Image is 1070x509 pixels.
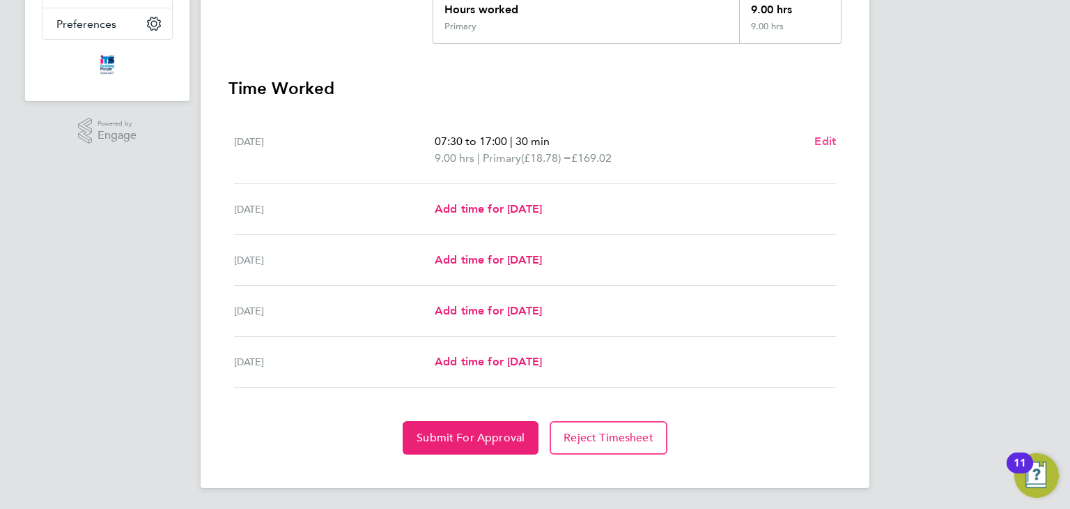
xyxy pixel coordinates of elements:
a: Add time for [DATE] [435,252,542,268]
span: Add time for [DATE] [435,253,542,266]
button: Preferences [42,8,172,39]
a: Go to home page [42,54,173,76]
span: Add time for [DATE] [435,202,542,215]
div: [DATE] [234,201,435,218]
a: Edit [814,133,836,150]
button: Submit For Approval [403,421,538,455]
div: [DATE] [234,252,435,268]
span: Submit For Approval [417,431,525,445]
button: Reject Timesheet [550,421,667,455]
a: Add time for [DATE] [435,303,542,319]
div: 11 [1014,463,1026,481]
span: 30 min [515,135,550,148]
span: Preferences [56,17,116,31]
button: Open Resource Center, 11 new notifications [1014,453,1059,498]
span: | [510,135,513,148]
span: Engage [98,130,137,142]
span: (£18.78) = [521,151,571,165]
a: Add time for [DATE] [435,201,542,218]
a: Powered byEngage [78,118,137,144]
span: £169.02 [571,151,612,165]
span: Powered by [98,118,137,130]
span: Reject Timesheet [564,431,653,445]
h3: Time Worked [228,77,842,100]
a: Add time for [DATE] [435,354,542,370]
div: [DATE] [234,133,435,167]
span: Add time for [DATE] [435,304,542,317]
div: 9.00 hrs [739,21,841,43]
span: 9.00 hrs [435,151,474,165]
span: Primary [483,150,521,167]
span: 07:30 to 17:00 [435,135,507,148]
span: Edit [814,135,836,148]
div: [DATE] [234,354,435,370]
img: itsconstruction-logo-retina.png [98,54,117,76]
span: | [477,151,480,165]
div: Primary [444,21,476,32]
div: [DATE] [234,303,435,319]
span: Add time for [DATE] [435,355,542,368]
